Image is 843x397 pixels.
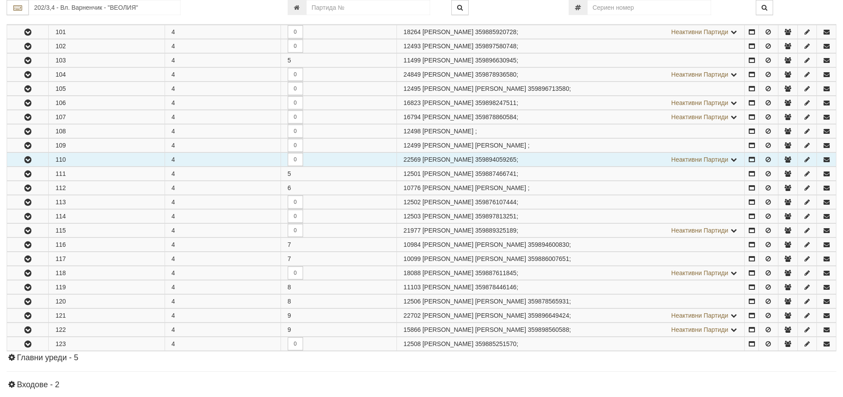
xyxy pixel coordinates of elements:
h4: Входове - 2 [7,381,836,389]
td: 4 [165,252,281,266]
td: 115 [49,224,165,237]
span: Партида № [404,142,421,149]
td: ; [396,96,745,110]
span: Партида № [404,227,421,234]
span: 8 [288,284,291,291]
span: Партида № [404,269,421,276]
span: Неактивни Партиди [671,28,728,35]
span: 359878936580 [475,71,516,78]
span: [PERSON_NAME] [PERSON_NAME] [423,312,526,319]
td: ; [396,181,745,195]
td: 4 [165,266,281,280]
td: ; [396,68,745,82]
td: 4 [165,39,281,53]
td: 4 [165,139,281,152]
td: 4 [165,82,281,96]
span: Неактивни Партиди [671,113,728,121]
span: [PERSON_NAME] [423,284,473,291]
td: ; [396,82,745,96]
span: [PERSON_NAME] [423,170,473,177]
span: Партида № [404,284,421,291]
span: Партида № [404,298,421,305]
span: 359897580748 [475,43,516,50]
td: 117 [49,252,165,266]
td: ; [396,39,745,53]
td: 4 [165,280,281,294]
span: 359894059265 [475,156,516,163]
span: Неактивни Партиди [671,269,728,276]
span: [PERSON_NAME] [423,198,473,206]
span: 359876107444 [475,198,516,206]
td: ; [396,139,745,152]
span: [PERSON_NAME] [423,43,473,50]
span: [PERSON_NAME] [423,99,473,106]
span: 359885920728 [475,28,516,35]
span: 7 [288,255,291,262]
h4: Главни уреди - 5 [7,354,836,362]
span: 359878860584 [475,113,516,121]
td: 119 [49,280,165,294]
span: Неактивни Партиди [671,71,728,78]
td: 4 [165,309,281,323]
span: Партида № [404,71,421,78]
td: ; [396,195,745,209]
span: Партида № [404,99,421,106]
td: 118 [49,266,165,280]
span: [PERSON_NAME] [423,57,473,64]
span: [PERSON_NAME] [423,156,473,163]
span: Партида № [404,241,421,248]
td: ; [396,25,745,39]
span: 359894600830 [528,241,569,248]
span: Партида № [404,170,421,177]
span: Партида № [404,340,421,347]
span: [PERSON_NAME] [423,213,473,220]
span: [PERSON_NAME] [423,113,473,121]
td: 4 [165,224,281,237]
td: ; [396,266,745,280]
span: 359878565931 [528,298,569,305]
td: 113 [49,195,165,209]
span: Партида № [404,255,421,262]
td: ; [396,337,745,351]
span: [PERSON_NAME] [423,28,473,35]
span: 359896649424 [528,312,569,319]
span: [PERSON_NAME] [PERSON_NAME] [423,241,526,248]
td: 4 [165,337,281,351]
td: ; [396,110,745,124]
td: 121 [49,309,165,323]
span: Неактивни Партиди [671,99,728,106]
td: 105 [49,82,165,96]
td: ; [396,153,745,167]
span: 9 [288,312,291,319]
span: Неактивни Партиди [671,312,728,319]
td: 4 [165,195,281,209]
span: 6 [288,184,291,191]
span: Неактивни Партиди [671,156,728,163]
td: 110 [49,153,165,167]
td: 114 [49,210,165,223]
span: 359887466741 [475,170,516,177]
span: Неактивни Партиди [671,326,728,333]
span: 359878446146 [475,284,516,291]
span: 9 [288,326,291,333]
span: Партида № [404,128,421,135]
span: Партида № [404,213,421,220]
td: ; [396,295,745,308]
td: 122 [49,323,165,337]
td: 103 [49,54,165,67]
td: 4 [165,295,281,308]
td: 4 [165,153,281,167]
span: Партида № [404,198,421,206]
td: 116 [49,238,165,252]
span: [PERSON_NAME] [423,269,473,276]
span: [PERSON_NAME] [PERSON_NAME] [423,142,526,149]
td: 4 [165,181,281,195]
td: 104 [49,68,165,82]
td: 4 [165,54,281,67]
span: 359896630945 [475,57,516,64]
td: 4 [165,110,281,124]
span: 359885251570 [475,340,516,347]
span: [PERSON_NAME] [PERSON_NAME] [423,298,526,305]
span: [PERSON_NAME] [423,128,473,135]
span: [PERSON_NAME] [423,340,473,347]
